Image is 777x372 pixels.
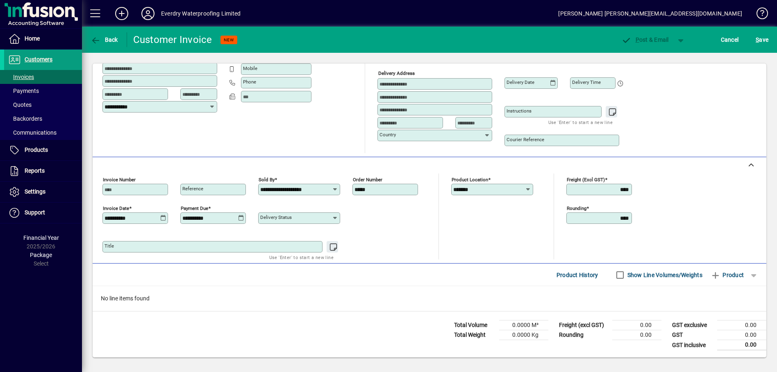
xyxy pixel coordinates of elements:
[4,98,82,112] a: Quotes
[499,320,548,330] td: 0.0000 M³
[8,129,57,136] span: Communications
[25,167,45,174] span: Reports
[572,79,601,85] mat-label: Delivery time
[161,7,241,20] div: Everdry Waterproofing Limited
[91,36,118,43] span: Back
[4,126,82,140] a: Communications
[567,205,586,211] mat-label: Rounding
[4,182,82,202] a: Settings
[612,320,661,330] td: 0.00
[224,37,234,43] span: NEW
[450,320,499,330] td: Total Volume
[4,70,82,84] a: Invoices
[717,330,766,340] td: 0.00
[668,340,717,350] td: GST inclusive
[103,177,136,183] mat-label: Invoice number
[636,36,639,43] span: P
[243,79,256,85] mat-label: Phone
[243,65,257,71] mat-label: Mobile
[8,101,32,108] span: Quotes
[621,36,669,43] span: ost & Email
[567,177,605,183] mat-label: Freight (excl GST)
[668,320,717,330] td: GST exclusive
[8,88,39,94] span: Payments
[4,203,82,223] a: Support
[379,132,396,138] mat-label: Country
[4,140,82,160] a: Products
[82,32,127,47] app-page-header-button: Back
[756,33,768,46] span: ave
[612,330,661,340] td: 0.00
[25,35,40,42] span: Home
[558,7,742,20] div: [PERSON_NAME] [PERSON_NAME][EMAIL_ADDRESS][DOMAIN_NAME]
[507,79,534,85] mat-label: Delivery date
[557,268,598,282] span: Product History
[717,340,766,350] td: 0.00
[353,177,382,183] mat-label: Order number
[109,6,135,21] button: Add
[105,243,114,249] mat-label: Title
[181,205,208,211] mat-label: Payment due
[555,330,612,340] td: Rounding
[4,161,82,181] a: Reports
[499,330,548,340] td: 0.0000 Kg
[4,29,82,49] a: Home
[668,330,717,340] td: GST
[25,209,45,216] span: Support
[617,32,673,47] button: Post & Email
[721,33,739,46] span: Cancel
[719,32,741,47] button: Cancel
[717,320,766,330] td: 0.00
[4,84,82,98] a: Payments
[135,6,161,21] button: Profile
[507,108,532,114] mat-label: Instructions
[25,188,45,195] span: Settings
[30,252,52,258] span: Package
[750,2,767,28] a: Knowledge Base
[626,271,702,279] label: Show Line Volumes/Weights
[4,112,82,126] a: Backorders
[8,74,34,80] span: Invoices
[8,115,42,122] span: Backorders
[182,186,203,192] mat-label: Reference
[754,32,770,47] button: Save
[707,268,748,282] button: Product
[25,147,48,153] span: Products
[548,117,613,127] mat-hint: Use 'Enter' to start a new line
[507,137,544,142] mat-label: Courier Reference
[260,214,292,220] mat-label: Delivery status
[259,177,275,183] mat-label: Sold by
[89,32,120,47] button: Back
[23,234,59,241] span: Financial Year
[103,205,129,211] mat-label: Invoice date
[25,56,52,63] span: Customers
[133,33,212,46] div: Customer Invoice
[555,320,612,330] td: Freight (excl GST)
[452,177,488,183] mat-label: Product location
[269,253,334,262] mat-hint: Use 'Enter' to start a new line
[450,330,499,340] td: Total Weight
[553,268,602,282] button: Product History
[711,268,744,282] span: Product
[756,36,759,43] span: S
[93,286,766,311] div: No line items found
